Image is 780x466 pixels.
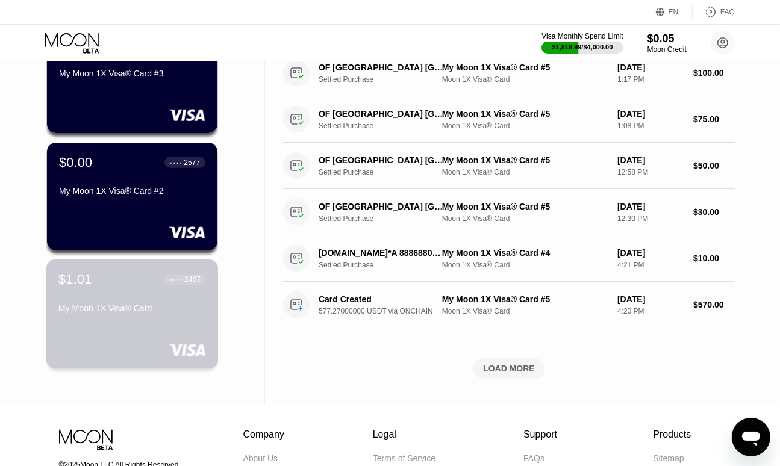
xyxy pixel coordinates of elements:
div: $30.00 [693,207,735,217]
div: Card Created [319,294,443,304]
div: 1:17 PM [617,75,684,84]
div: $1.01● ● ● ●2487My Moon 1X Visa® Card [47,260,217,368]
div: [DOMAIN_NAME]*A 8886880458 US [319,248,443,258]
div: Settled Purchase [319,261,453,269]
div: Moon 1X Visa® Card [442,307,608,315]
div: $0.00● ● ● ●4108My Moon 1X Visa® Card #3 [47,25,217,133]
div: Moon 1X Visa® Card [442,122,608,130]
div: $100.00 [693,68,735,78]
div: $0.05 [647,33,687,45]
div: My Moon 1X Visa® Card #2 [59,186,205,196]
div: $0.05Moon Credit [647,33,687,54]
div: My Moon 1X Visa® Card #3 [59,69,205,78]
div: About Us [243,453,278,463]
div: Visa Monthly Spend Limit$1,818.99/$4,000.00 [541,32,623,54]
div: FAQs [523,453,544,463]
div: [DATE] [617,294,684,304]
div: Moon 1X Visa® Card [442,75,608,84]
div: EN [669,8,679,16]
div: FAQ [720,8,735,16]
div: FAQ [693,6,735,18]
div: 4:20 PM [617,307,684,315]
div: Settled Purchase [319,168,453,176]
div: Sitemap [653,453,684,463]
div: OF [GEOGRAPHIC_DATA] [GEOGRAPHIC_DATA] [319,109,443,119]
div: [DATE] [617,155,684,165]
div: Settled Purchase [319,75,453,84]
div: LOAD MORE [283,358,735,379]
div: $570.00 [693,300,735,309]
div: 4:21 PM [617,261,684,269]
div: [DATE] [617,109,684,119]
div: OF [GEOGRAPHIC_DATA] [GEOGRAPHIC_DATA]Settled PurchaseMy Moon 1X Visa® Card #5Moon 1X Visa® Card[... [283,50,735,96]
div: Company [243,429,285,440]
div: OF [GEOGRAPHIC_DATA] [GEOGRAPHIC_DATA]Settled PurchaseMy Moon 1X Visa® Card #5Moon 1X Visa® Card[... [283,189,735,235]
div: My Moon 1X Visa® Card #5 [442,202,608,211]
div: OF [GEOGRAPHIC_DATA] [GEOGRAPHIC_DATA] [319,202,443,211]
div: [DATE] [617,63,684,72]
div: $50.00 [693,161,735,170]
div: Terms of Service [373,453,435,463]
div: ● ● ● ● [170,161,182,164]
div: 12:30 PM [617,214,684,223]
div: OF [GEOGRAPHIC_DATA] [GEOGRAPHIC_DATA] [319,155,443,165]
div: [DATE] [617,202,684,211]
div: My Moon 1X Visa® Card [58,303,206,313]
div: 2577 [184,158,200,167]
div: Settled Purchase [319,122,453,130]
div: $75.00 [693,114,735,124]
div: 2487 [184,275,201,284]
div: Products [653,429,691,440]
div: $10.00 [693,253,735,263]
div: My Moon 1X Visa® Card #5 [442,294,608,304]
div: OF [GEOGRAPHIC_DATA] [GEOGRAPHIC_DATA] [319,63,443,72]
div: Moon Credit [647,45,687,54]
div: ● ● ● ● [170,278,183,281]
div: Moon 1X Visa® Card [442,168,608,176]
div: $0.00 [59,155,92,170]
div: My Moon 1X Visa® Card #5 [442,109,608,119]
div: $1.01 [58,272,92,287]
div: [DATE] [617,248,684,258]
div: Moon 1X Visa® Card [442,214,608,223]
div: 12:58 PM [617,168,684,176]
div: EN [656,6,693,18]
div: Visa Monthly Spend Limit [541,32,623,40]
div: [DOMAIN_NAME]*A 8886880458 USSettled PurchaseMy Moon 1X Visa® Card #4Moon 1X Visa® Card[DATE]4:21... [283,235,735,282]
div: My Moon 1X Visa® Card #4 [442,248,608,258]
iframe: Button to launch messaging window [732,418,770,456]
div: Support [523,429,565,440]
div: $1,818.99 / $4,000.00 [552,43,613,51]
div: Settled Purchase [319,214,453,223]
div: $0.00● ● ● ●2577My Moon 1X Visa® Card #2 [47,143,217,250]
div: Card Created577.27000000 USDT via ONCHAINMy Moon 1X Visa® Card #5Moon 1X Visa® Card[DATE]4:20 PM$... [283,282,735,328]
div: 1:08 PM [617,122,684,130]
div: My Moon 1X Visa® Card #5 [442,63,608,72]
div: Legal [373,429,435,440]
div: OF [GEOGRAPHIC_DATA] [GEOGRAPHIC_DATA]Settled PurchaseMy Moon 1X Visa® Card #5Moon 1X Visa® Card[... [283,96,735,143]
div: LOAD MORE [483,363,535,374]
div: 577.27000000 USDT via ONCHAIN [319,307,453,315]
div: OF [GEOGRAPHIC_DATA] [GEOGRAPHIC_DATA]Settled PurchaseMy Moon 1X Visa® Card #5Moon 1X Visa® Card[... [283,143,735,189]
div: My Moon 1X Visa® Card #5 [442,155,608,165]
div: Moon 1X Visa® Card [442,261,608,269]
